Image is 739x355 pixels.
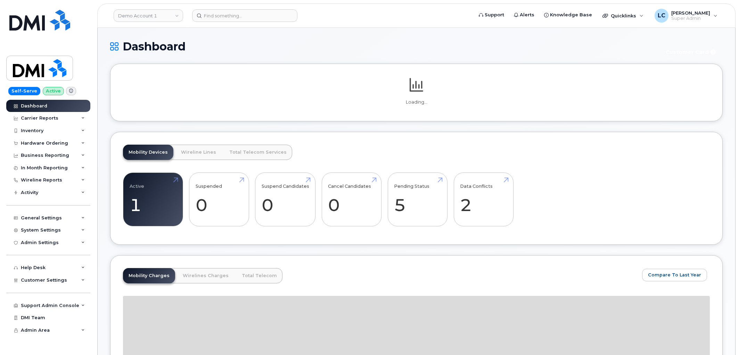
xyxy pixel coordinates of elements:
[648,272,701,278] span: Compare To Last Year
[123,268,175,283] a: Mobility Charges
[196,177,243,223] a: Suspended 0
[110,40,657,53] h1: Dashboard
[660,46,723,58] button: Customer Card
[394,177,441,223] a: Pending Status 5
[123,145,173,160] a: Mobility Devices
[262,177,309,223] a: Suspend Candidates 0
[224,145,292,160] a: Total Telecom Services
[460,177,507,223] a: Data Conflicts 2
[175,145,222,160] a: Wireline Lines
[177,268,234,283] a: Wirelines Charges
[130,177,176,223] a: Active 1
[328,177,375,223] a: Cancel Candidates 0
[123,99,710,105] p: Loading...
[236,268,282,283] a: Total Telecom
[642,269,707,281] button: Compare To Last Year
